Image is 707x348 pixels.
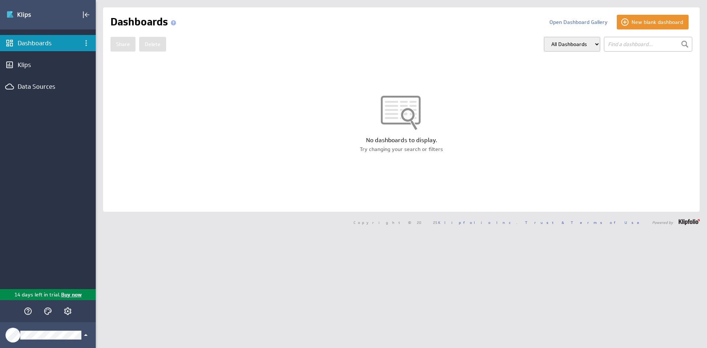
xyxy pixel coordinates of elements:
[652,221,673,224] span: Powered by
[42,305,54,317] div: Themes
[110,15,179,29] h1: Dashboards
[353,221,517,224] span: Copyright © 2025
[18,39,78,47] div: Dashboards
[617,15,689,29] button: New blank dashboard
[80,37,92,49] div: Dashboard menu
[438,220,517,225] a: Klipfolio Inc.
[525,220,644,225] a: Trust & Terms of Use
[604,37,692,52] input: Find a dashboard...
[6,9,58,21] img: Klipfolio klips logo
[14,291,60,299] p: 14 days left in trial.
[18,82,78,91] div: Data Sources
[544,15,613,29] button: Open Dashboard Gallery
[103,145,700,153] div: Try changing your search or filters
[43,307,52,316] svg: Themes
[18,61,78,69] div: Klips
[6,9,58,21] div: Go to Dashboards
[22,305,34,317] div: Help
[61,305,74,317] div: Account and settings
[80,8,92,21] div: Collapse
[139,37,166,52] button: Delete
[63,307,72,316] svg: Account and settings
[103,136,700,144] div: No dashboards to display.
[679,219,700,225] img: logo-footer.png
[60,291,82,299] p: Buy now
[110,37,136,52] button: Share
